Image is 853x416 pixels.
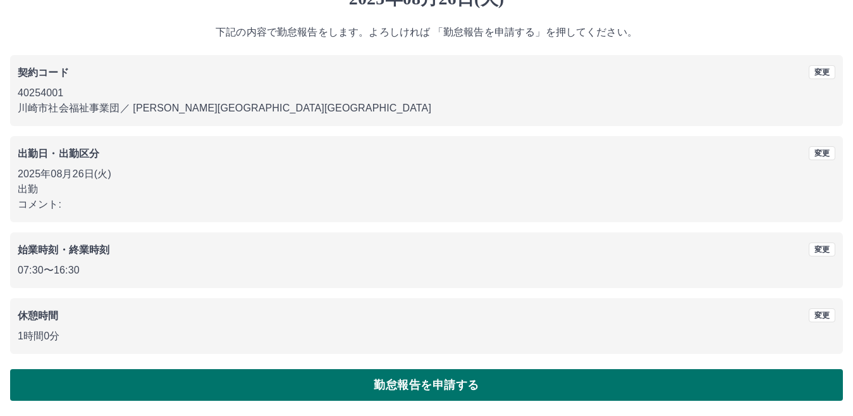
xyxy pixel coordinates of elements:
p: 下記の内容で勤怠報告をします。よろしければ 「勤怠報告を申請する」を押してください。 [10,25,843,40]
p: 1時間0分 [18,329,835,344]
b: 始業時刻・終業時刻 [18,244,109,255]
button: 変更 [809,243,835,256]
b: 出勤日・出勤区分 [18,148,99,159]
p: 2025年08月26日(火) [18,167,835,182]
p: 出勤 [18,182,835,197]
p: 40254001 [18,85,835,101]
button: 勤怠報告を申請する [10,369,843,401]
b: 契約コード [18,67,69,78]
button: 変更 [809,65,835,79]
button: 変更 [809,146,835,160]
p: 07:30 〜 16:30 [18,263,835,278]
p: 川崎市社会福祉事業団 ／ [PERSON_NAME][GEOGRAPHIC_DATA][GEOGRAPHIC_DATA] [18,101,835,116]
button: 変更 [809,308,835,322]
b: 休憩時間 [18,310,59,321]
p: コメント: [18,197,835,212]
